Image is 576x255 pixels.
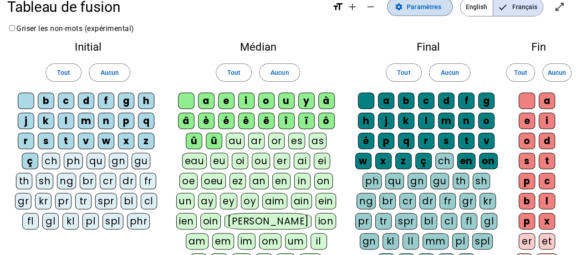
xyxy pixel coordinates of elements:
[248,133,265,149] div: ar
[355,153,372,169] div: w
[539,153,555,169] div: t
[226,133,245,149] div: au
[7,24,134,33] label: Griser les non-mots (expérimental)
[472,233,493,250] div: spl
[15,193,31,209] div: gr
[407,1,441,12] span: Paramètres
[539,113,555,129] div: i
[64,153,83,169] div: ph
[42,153,60,169] div: ch
[358,133,374,149] div: é
[421,213,437,229] div: bl
[453,173,469,189] div: th
[227,67,240,78] span: Tout
[347,1,358,12] mat-icon: add
[382,233,399,250] div: kl
[62,213,79,229] div: kl
[198,113,214,129] div: è
[506,63,535,82] button: Tout
[118,133,134,149] div: x
[309,133,326,149] div: as
[291,193,312,209] div: ain
[539,173,555,189] div: c
[418,113,434,129] div: l
[120,173,136,189] div: dr
[98,133,114,149] div: w
[418,133,434,149] div: r
[298,113,315,129] div: ï
[55,193,71,209] div: pr
[9,25,15,31] input: Griser les non-mots (expérimental)
[132,153,150,169] div: gu
[458,133,474,149] div: t
[178,113,194,129] div: â
[403,233,419,250] div: ll
[385,173,404,189] div: qu
[379,193,396,209] div: br
[78,93,94,109] div: d
[98,113,114,129] div: n
[430,173,449,189] div: gu
[89,63,130,82] button: Aucun
[478,113,494,129] div: o
[378,133,394,149] div: p
[378,93,394,109] div: a
[212,233,234,250] div: em
[542,63,571,82] button: Aucun
[176,42,340,52] h2: Médian
[272,173,291,189] div: en
[398,93,414,109] div: b
[418,93,434,109] div: c
[519,213,535,229] div: p
[519,113,535,129] div: e
[186,133,202,149] div: û
[516,42,561,52] h2: Fin
[419,193,436,209] div: dr
[539,93,555,109] div: a
[262,193,287,209] div: aim
[360,233,379,250] div: gn
[182,153,207,169] div: eau
[278,113,295,129] div: î
[539,233,555,250] div: et
[458,93,474,109] div: f
[270,67,289,78] span: Aucun
[15,42,161,52] h2: Initial
[315,213,336,229] div: ion
[479,153,498,169] div: on
[478,93,494,109] div: g
[473,173,490,189] div: sh
[201,173,226,189] div: oeu
[438,113,454,129] div: m
[35,193,51,209] div: kr
[258,113,275,129] div: ë
[109,153,128,169] div: gn
[87,153,105,169] div: qu
[398,133,414,149] div: q
[435,153,454,169] div: ch
[198,93,214,109] div: a
[397,67,410,78] span: Tout
[318,113,335,129] div: ô
[238,113,255,129] div: ê
[539,213,555,229] div: x
[519,193,535,209] div: b
[259,233,281,250] div: om
[18,113,34,129] div: j
[18,133,34,149] div: r
[375,213,392,229] div: tr
[441,213,457,229] div: cl
[519,233,535,250] div: er
[179,173,198,189] div: oe
[141,193,157,209] div: cl
[398,113,414,129] div: k
[58,113,74,129] div: l
[519,173,535,189] div: p
[318,93,335,109] div: à
[458,113,474,129] div: n
[238,93,255,109] div: i
[252,153,270,169] div: ou
[461,213,477,229] div: fl
[206,133,222,149] div: ü
[478,133,494,149] div: v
